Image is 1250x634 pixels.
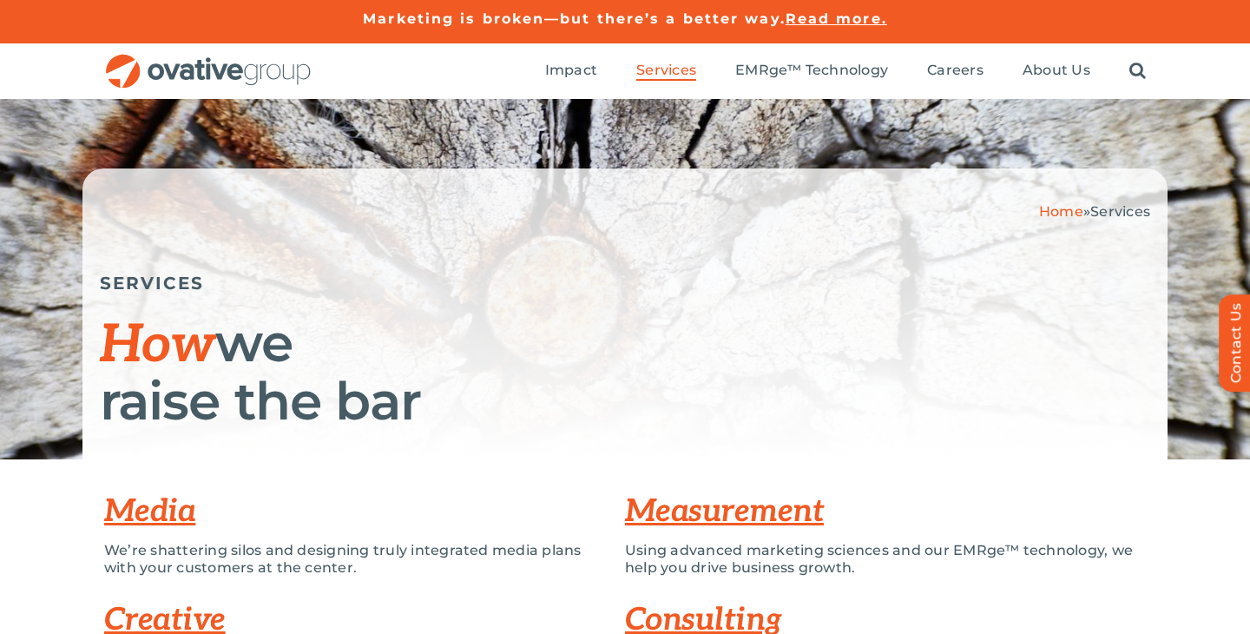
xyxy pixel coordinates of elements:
[625,492,824,531] a: Measurement
[545,62,597,81] a: Impact
[545,62,597,79] span: Impact
[927,62,984,81] a: Careers
[545,43,1146,99] nav: Menu
[1129,62,1146,81] a: Search
[1039,203,1083,220] a: Home
[636,62,696,79] span: Services
[104,542,599,577] p: We’re shattering silos and designing truly integrated media plans with your customers at the center.
[104,492,195,531] a: Media
[636,62,696,81] a: Services
[104,52,312,69] a: OG_Full_horizontal_RGB
[625,542,1146,577] p: Using advanced marketing sciences and our EMRge™ technology, we help you drive business growth.
[1039,203,1150,220] span: »
[1023,62,1090,79] span: About Us
[100,314,215,377] span: How
[100,273,1150,294] h5: SERVICES
[786,10,887,27] a: Read more.
[735,62,888,79] span: EMRge™ Technology
[363,10,786,27] a: Marketing is broken—but there’s a better way.
[735,62,888,81] a: EMRge™ Technology
[927,62,984,79] span: Careers
[100,315,1150,429] h1: we raise the bar
[1090,203,1150,220] span: Services
[1023,62,1090,81] a: About Us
